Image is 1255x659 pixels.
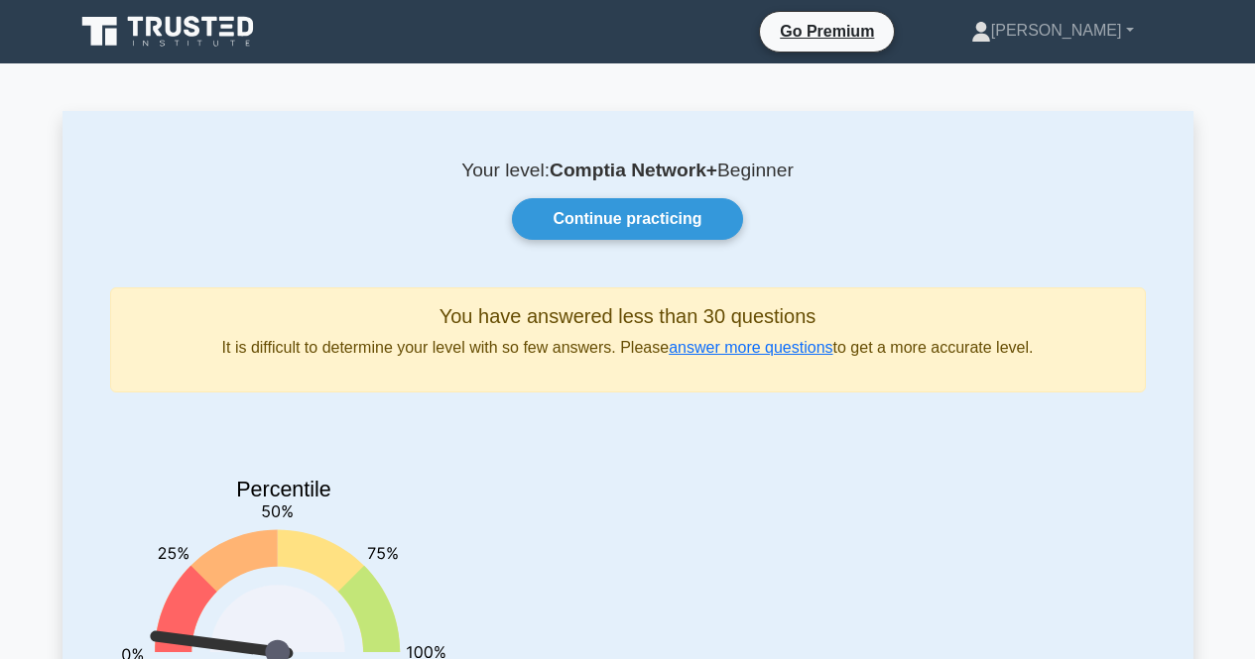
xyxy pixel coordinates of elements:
[768,19,886,44] a: Go Premium
[127,336,1129,360] p: It is difficult to determine your level with so few answers. Please to get a more accurate level.
[127,304,1129,328] h5: You have answered less than 30 questions
[512,198,742,240] a: Continue practicing
[110,159,1146,182] p: Your level: Beginner
[924,11,1182,51] a: [PERSON_NAME]
[669,339,832,356] a: answer more questions
[550,160,717,180] b: Comptia Network+
[236,478,331,501] text: Percentile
